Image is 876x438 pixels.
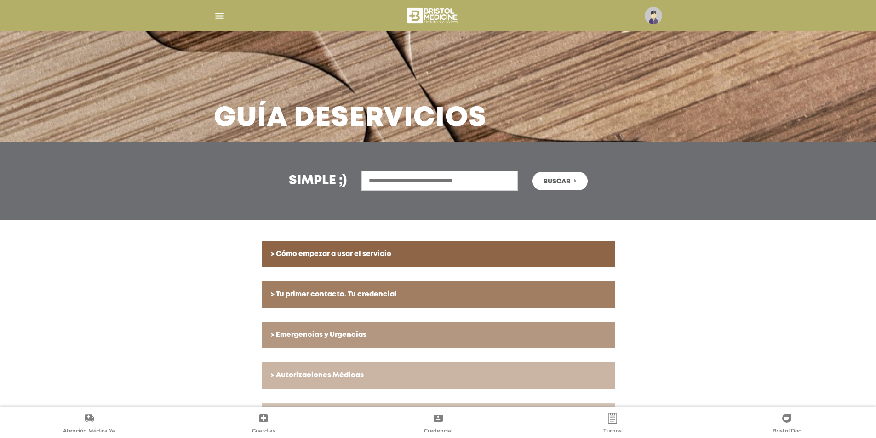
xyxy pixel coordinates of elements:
h6: > Autorizaciones Médicas [271,371,606,380]
span: Turnos [603,427,622,436]
img: Cober_menu-lines-white.svg [214,10,225,22]
a: > Sistema de Atención Directa [262,403,615,429]
h6: > Tu primer contacto. Tu credencial [271,290,606,299]
h3: Guía de Servicios [214,107,487,131]
h3: Simple ;) [289,175,347,188]
span: Guardias [252,427,275,436]
h6: > Emergencias y Urgencias [271,331,606,339]
button: Buscar [532,172,588,190]
a: > Cómo empezar a usar el servicio [262,241,615,267]
a: > Autorizaciones Médicas [262,362,615,389]
a: > Tu primer contacto. Tu credencial [262,281,615,308]
span: Buscar [544,178,570,185]
span: Atención Médica Ya [63,427,115,436]
a: > Emergencias y Urgencias [262,322,615,348]
img: profile-placeholder.svg [645,7,662,24]
a: Guardias [176,413,350,436]
span: Bristol Doc [773,427,801,436]
h6: > Cómo empezar a usar el servicio [271,250,606,258]
img: bristol-medicine-blanco.png [406,5,460,27]
span: Credencial [424,427,452,436]
a: Turnos [525,413,699,436]
a: Credencial [351,413,525,436]
a: Atención Médica Ya [2,413,176,436]
a: Bristol Doc [700,413,874,436]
